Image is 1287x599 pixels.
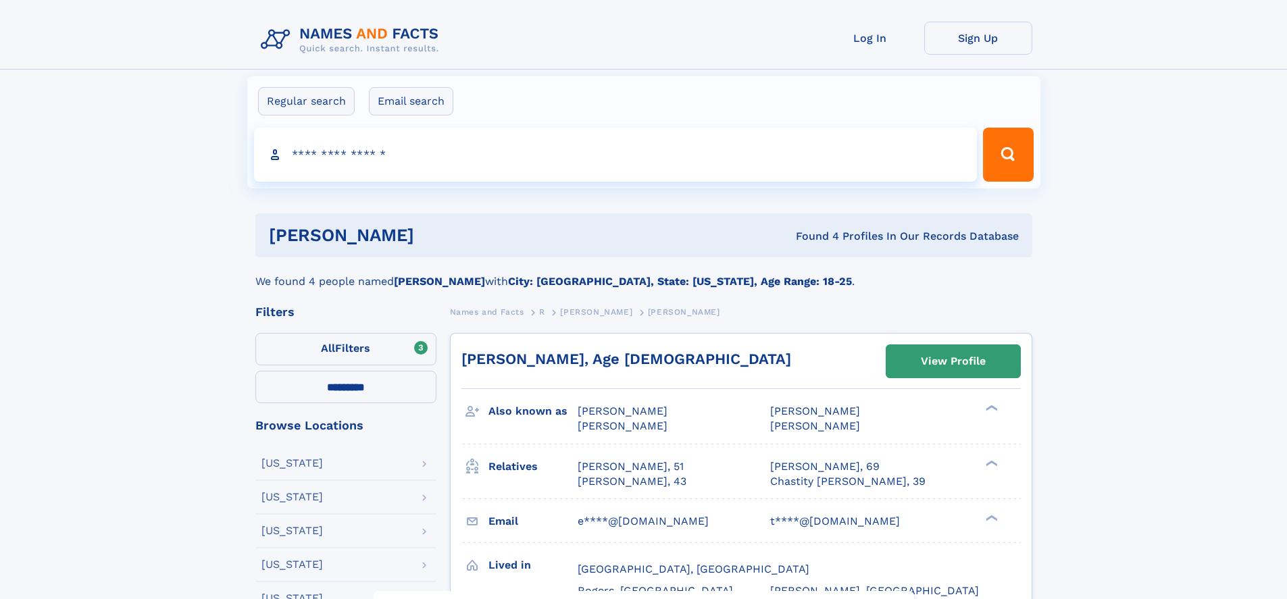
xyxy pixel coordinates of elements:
[321,342,335,355] span: All
[982,404,999,413] div: ❯
[255,22,450,58] img: Logo Names and Facts
[508,275,852,288] b: City: [GEOGRAPHIC_DATA], State: [US_STATE], Age Range: 18-25
[488,510,578,533] h3: Email
[770,459,880,474] a: [PERSON_NAME], 69
[255,306,436,318] div: Filters
[255,419,436,432] div: Browse Locations
[258,87,355,115] label: Regular search
[982,459,999,467] div: ❯
[578,474,686,489] a: [PERSON_NAME], 43
[394,275,485,288] b: [PERSON_NAME]
[254,128,978,182] input: search input
[560,303,632,320] a: [PERSON_NAME]
[770,474,926,489] a: Chastity [PERSON_NAME], 39
[983,128,1033,182] button: Search Button
[369,87,453,115] label: Email search
[924,22,1032,55] a: Sign Up
[488,455,578,478] h3: Relatives
[261,559,323,570] div: [US_STATE]
[816,22,924,55] a: Log In
[261,525,323,536] div: [US_STATE]
[255,333,436,365] label: Filters
[578,405,667,417] span: [PERSON_NAME]
[261,492,323,502] div: [US_STATE]
[648,307,720,317] span: [PERSON_NAME]
[770,405,860,417] span: [PERSON_NAME]
[269,227,605,244] h1: [PERSON_NAME]
[255,257,1032,290] div: We found 4 people named with .
[539,303,545,320] a: R
[578,584,733,597] span: Rogers, [GEOGRAPHIC_DATA]
[560,307,632,317] span: [PERSON_NAME]
[578,419,667,432] span: [PERSON_NAME]
[461,350,791,367] a: [PERSON_NAME], Age [DEMOGRAPHIC_DATA]
[605,229,1019,244] div: Found 4 Profiles In Our Records Database
[539,307,545,317] span: R
[488,554,578,577] h3: Lived in
[886,345,1020,377] a: View Profile
[578,563,809,575] span: [GEOGRAPHIC_DATA], [GEOGRAPHIC_DATA]
[488,400,578,423] h3: Also known as
[578,459,684,474] a: [PERSON_NAME], 51
[921,346,986,377] div: View Profile
[770,584,979,597] span: [PERSON_NAME], [GEOGRAPHIC_DATA]
[982,513,999,522] div: ❯
[261,458,323,469] div: [US_STATE]
[450,303,524,320] a: Names and Facts
[770,419,860,432] span: [PERSON_NAME]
